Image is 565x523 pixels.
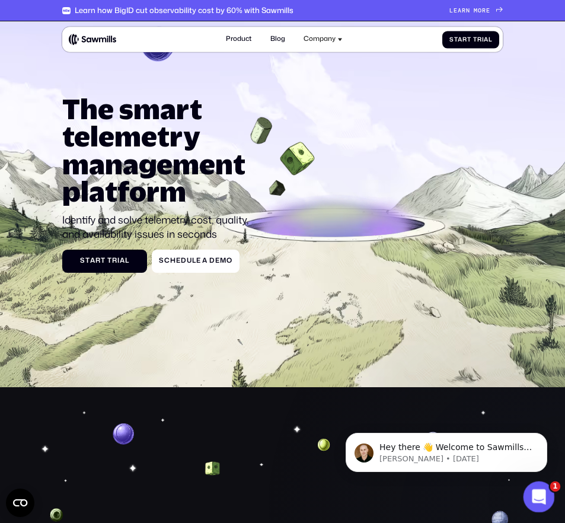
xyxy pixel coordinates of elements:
a: StartTrial [62,250,147,273]
span: T [473,36,477,43]
a: Learnmore [449,7,503,14]
span: a [120,257,125,265]
span: a [90,257,95,265]
span: 1 [550,481,561,492]
span: D [209,257,215,265]
span: S [449,36,454,43]
span: t [467,36,471,43]
span: e [196,257,201,265]
span: l [192,257,196,265]
a: Product [221,30,257,49]
span: o [478,7,482,14]
h1: The smart telemetry management platform [62,95,259,205]
a: StartTrial [442,31,499,48]
span: a [202,257,208,265]
span: L [449,7,454,14]
span: e [215,257,220,265]
span: l [125,257,129,265]
button: Open CMP widget [6,489,34,517]
a: ScheduleaDemo [152,250,239,273]
span: t [85,257,90,265]
span: i [482,36,484,43]
span: t [101,257,106,265]
span: r [482,7,486,14]
span: e [486,7,490,14]
span: u [187,257,192,265]
span: e [176,257,181,265]
span: a [484,36,489,43]
span: n [466,7,470,14]
span: d [181,257,187,265]
iframe: Intercom live chat [523,481,555,513]
div: Company [299,30,347,49]
span: S [159,257,164,265]
span: r [95,257,101,265]
span: c [164,257,170,265]
span: T [107,257,112,265]
span: r [112,257,117,265]
span: r [462,36,467,43]
span: a [458,36,462,43]
span: t [454,36,458,43]
div: Learn how BigID cut observability cost by 60% with Sawmills [75,6,293,15]
span: r [477,36,482,43]
div: Company [304,36,336,44]
span: r [462,7,466,14]
iframe: Intercom notifications message [328,408,565,491]
span: o [226,257,232,265]
span: h [170,257,176,265]
p: Identify and solve telemetry cost, quality, and availability issues in seconds [62,212,259,241]
a: Blog [265,30,290,49]
span: m [474,7,478,14]
span: l [489,36,493,43]
span: e [454,7,458,14]
span: S [80,257,85,265]
span: a [458,7,462,14]
span: i [117,257,120,265]
span: m [220,257,226,265]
